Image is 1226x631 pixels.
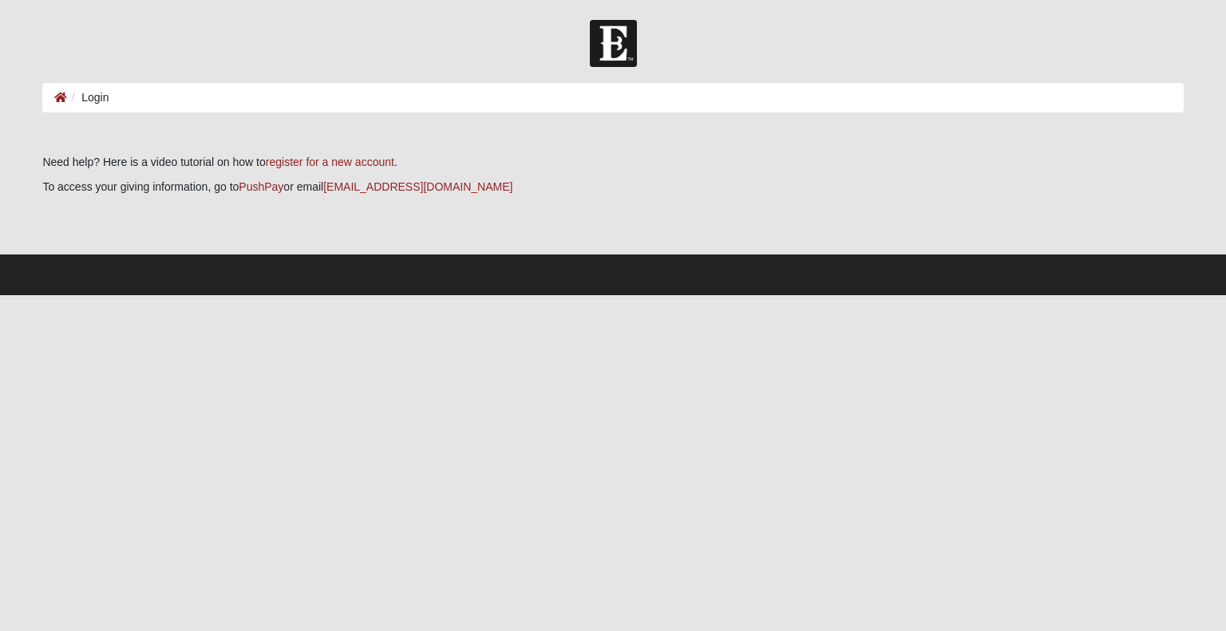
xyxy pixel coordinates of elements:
[42,154,1183,171] p: Need help? Here is a video tutorial on how to .
[266,156,394,168] a: register for a new account
[67,89,109,106] li: Login
[42,179,1183,195] p: To access your giving information, go to or email
[590,20,637,67] img: Church of Eleven22 Logo
[239,180,283,193] a: PushPay
[323,180,512,193] a: [EMAIL_ADDRESS][DOMAIN_NAME]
